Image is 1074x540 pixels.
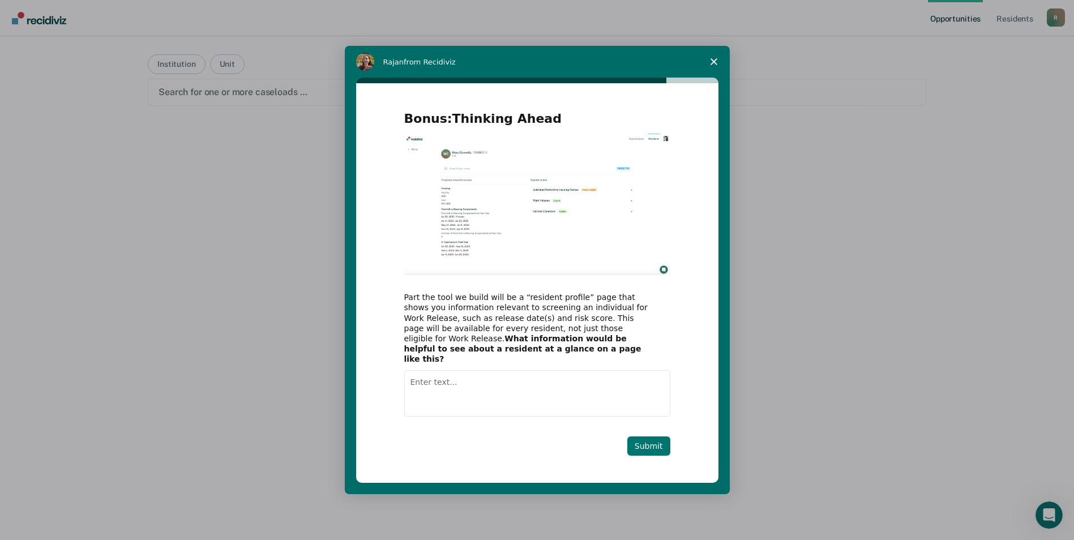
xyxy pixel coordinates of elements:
[452,112,562,126] b: Thinking Ahead
[404,370,670,417] textarea: Enter text...
[404,110,670,134] h2: Bonus:
[404,292,653,364] div: Part the tool we build will be a “resident profile” page that shows you information relevant to s...
[627,436,670,456] button: Submit
[698,46,730,78] span: Close survey
[356,53,374,71] img: Profile image for Rajan
[404,334,641,363] b: What information would be helpful to see about a resident at a glance on a page like this?
[383,58,404,66] span: Rajan
[404,58,456,66] span: from Recidiviz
